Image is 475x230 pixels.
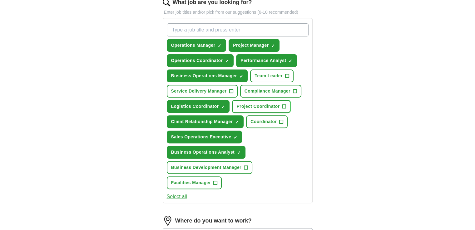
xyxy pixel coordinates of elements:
span: ✓ [237,150,241,155]
p: Enter job titles and/or pick from our suggestions (6-10 recommended) [163,9,313,16]
span: Performance Analyst [240,57,286,64]
span: Business Operations Manager [171,73,237,79]
span: ✓ [225,59,229,64]
span: Team Leader [255,73,282,79]
button: Business Operations Analyst✓ [167,146,245,159]
span: Facilities Manager [171,180,211,186]
button: Project Manager✓ [229,39,280,52]
button: Service Delivery Manager [167,85,238,98]
span: Business Operations Analyst [171,149,235,156]
span: ✓ [239,74,243,79]
button: Select all [167,193,187,200]
span: Logistics Coordinator [171,103,219,110]
span: ✓ [289,59,292,64]
button: Logistics Coordinator✓ [167,100,230,113]
span: Sales Operations Executive [171,134,231,140]
span: Operations Manager [171,42,215,49]
span: ✓ [221,104,225,109]
input: Type a job title and press enter [167,23,309,36]
span: Coordinator [250,118,277,125]
button: Team Leader [250,69,293,82]
span: Project Coordinator [236,103,280,110]
button: Facilities Manager [167,176,222,189]
span: ✓ [218,43,221,48]
span: ✓ [235,120,239,125]
span: Business Development Manager [171,164,241,171]
button: Sales Operations Executive✓ [167,131,242,143]
button: Project Coordinator [232,100,290,113]
button: Performance Analyst✓ [236,54,297,67]
span: ✓ [234,135,237,140]
button: Business Development Manager [167,161,252,174]
button: Compliance Manager [240,85,301,98]
button: Operations Manager✓ [167,39,226,52]
img: location.png [163,216,173,226]
button: Client Relationship Manager✓ [167,115,244,128]
span: Operations Coordinator [171,57,223,64]
span: Project Manager [233,42,269,49]
button: Coordinator [246,115,288,128]
button: Operations Coordinator✓ [167,54,234,67]
button: Business Operations Manager✓ [167,69,248,82]
span: Client Relationship Manager [171,118,233,125]
label: Where do you want to work? [175,217,252,225]
span: Service Delivery Manager [171,88,227,94]
span: Compliance Manager [245,88,290,94]
span: ✓ [271,43,275,48]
